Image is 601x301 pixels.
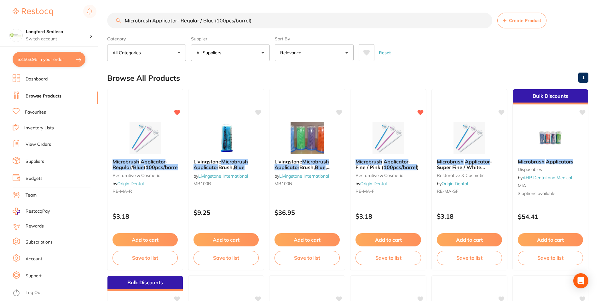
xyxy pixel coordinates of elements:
[437,233,502,246] button: Add to cart
[113,233,178,246] button: Add to cart
[279,173,329,179] a: Livingstone International
[355,159,421,170] b: Microbrush Applicator- Fine / Pink (100pcs/barrel)
[234,164,245,170] em: Blue
[442,181,468,186] a: Origin Dental
[165,158,168,165] span: -
[497,13,546,28] button: Create Product
[384,158,408,165] em: Applicator
[113,173,178,178] small: restorative & cosmetic
[472,170,474,176] span: )
[10,29,22,42] img: Longford Smileco
[437,213,502,220] p: $3.18
[274,164,299,170] em: Applicator
[530,122,571,154] img: Microbrush Applicators
[274,181,292,186] span: MB100N
[368,122,409,154] img: Microbrush Applicator- Fine / Pink (100pcs/barrel)
[26,36,90,42] p: Switch account
[26,256,42,262] a: Account
[518,175,572,180] span: by
[107,13,492,28] input: Search Products
[13,5,53,19] a: Restocq Logo
[194,158,221,165] span: Livingstone
[513,89,588,104] div: Bulk Discounts
[437,173,502,178] small: restorative & cosmetic
[355,158,411,170] span: - Fine / Pink (
[578,71,588,84] a: 1
[355,158,382,165] em: Microbrush
[194,159,259,170] b: Livingstone Microbrush Applicator Brush, Blue
[355,213,421,220] p: $3.18
[146,164,179,170] em: 100pcs/barrel
[25,109,46,115] a: Favourites
[518,158,545,165] em: Microbrush
[546,158,573,165] em: Applicators
[144,164,146,170] span: (
[113,213,178,220] p: $3.18
[518,167,583,172] small: disposables
[518,191,583,197] span: 3 options available
[384,164,417,170] em: 100pcs/barrel
[113,50,143,56] p: All Categories
[107,276,183,291] div: Bulk Discounts
[437,181,468,186] span: by
[26,29,90,35] h4: Longford Smileco
[275,44,354,61] button: Relevance
[299,164,315,170] span: Brush,
[280,50,304,56] p: Relevance
[355,251,421,265] button: Save to list
[26,76,48,82] a: Dashboard
[107,44,186,61] button: All Categories
[275,36,354,42] label: Sort By
[191,36,270,42] label: Supplier
[518,233,583,246] button: Add to cart
[437,158,464,165] em: Microbrush
[274,159,340,170] b: Livingstone Microbrush Applicator Brush, Blue, Green, Orange, Purple, 100 per Vial
[518,159,583,164] b: Microbrush Applicators
[113,251,178,265] button: Save to list
[287,122,328,154] img: Livingstone Microbrush Applicator Brush, Blue, Green, Orange, Purple, 100 per Vial
[113,159,178,170] b: Microbrush Applicator- Regular / Blue (100pcs/barrel)
[113,181,144,186] span: by
[360,181,387,186] a: Origin Dental
[218,164,234,170] span: Brush,
[113,188,132,194] span: RE-MA-R
[194,209,259,216] p: $9.25
[13,288,96,298] button: Log Out
[518,251,583,265] button: Save to list
[437,159,502,170] b: Microbrush Applicator- Super Fine / White (100pcs/barrel)
[206,122,247,154] img: Livingstone Microbrush Applicator Brush, Blue
[107,74,180,83] h2: Browse All Products
[439,170,472,176] em: 100pcs/barrel
[518,213,583,220] p: $54.41
[437,251,502,265] button: Save to list
[26,239,53,245] a: Subscriptions
[355,188,374,194] span: RE-MA-F
[355,233,421,246] button: Add to cart
[274,173,329,179] span: by
[13,52,85,67] button: $3,563.96 in your order
[26,93,61,99] a: Browse Products
[274,251,340,265] button: Save to list
[437,188,459,194] span: RE-MA-SF
[26,158,44,165] a: Suppliers
[302,158,329,165] em: Microbrush
[274,233,340,246] button: Add to cart
[355,173,421,178] small: restorative & cosmetic
[355,181,387,186] span: by
[26,141,51,148] a: View Orders
[449,122,490,154] img: Microbrush Applicator- Super Fine / White (100pcs/barrel)
[117,181,144,186] a: Origin Dental
[113,158,139,165] em: Microbrush
[26,175,43,182] a: Budgets
[523,175,572,180] a: AHP Dental and Medical
[196,50,224,56] p: All Suppliers
[13,208,50,215] a: RestocqPay
[274,209,340,216] p: $36.95
[191,44,270,61] button: All Suppliers
[194,251,259,265] button: Save to list
[509,18,541,23] span: Create Product
[377,44,393,61] button: Reset
[113,164,131,170] em: Regular
[13,8,53,16] img: Restocq Logo
[518,183,526,188] span: MIA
